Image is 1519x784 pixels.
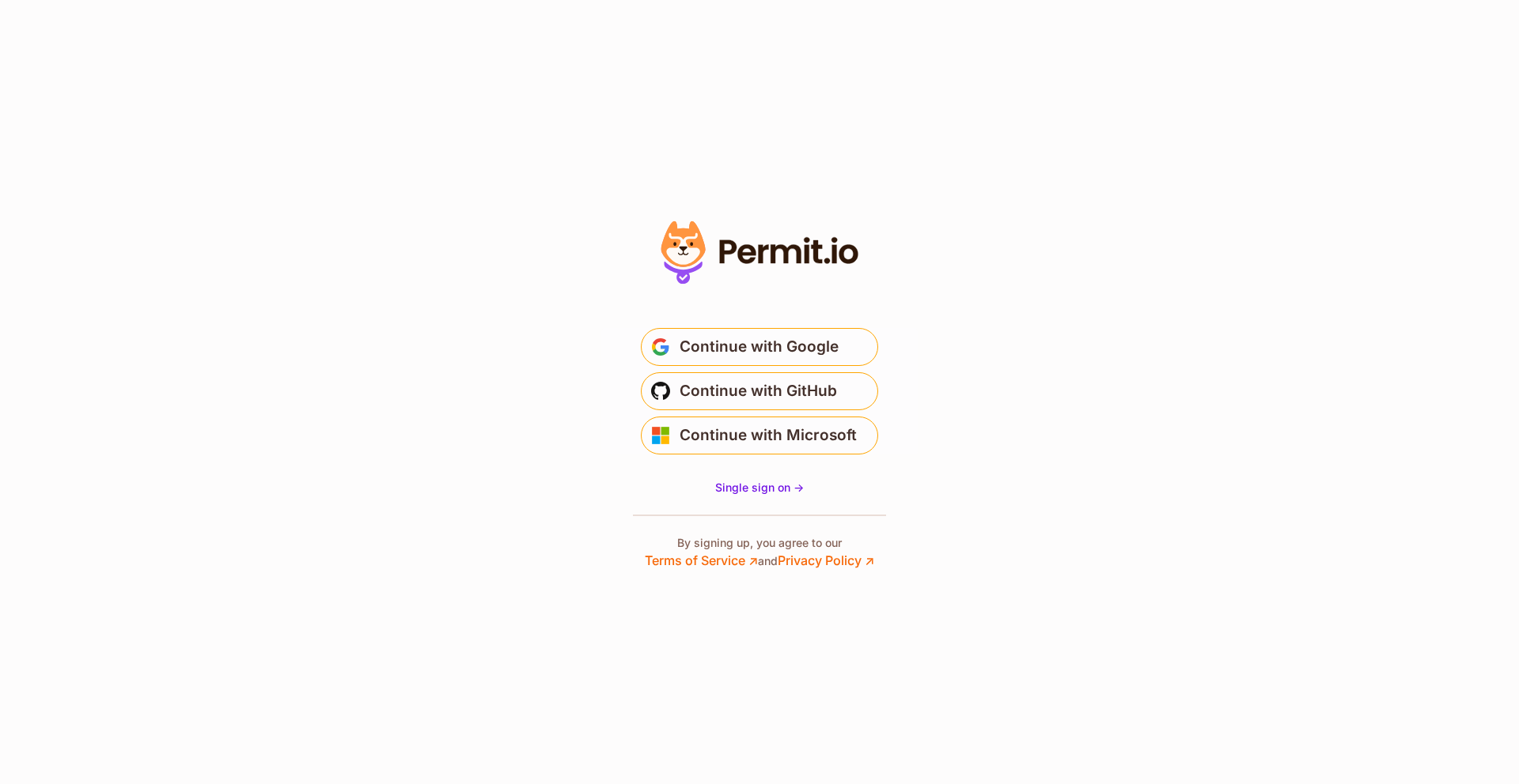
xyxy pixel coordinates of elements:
button: Continue with GitHub [641,372,878,410]
span: Continue with Google [680,334,839,360]
a: Single sign on -> [715,480,804,496]
span: Continue with GitHub [680,379,837,404]
button: Continue with Google [641,328,878,366]
button: Continue with Microsoft [641,416,878,454]
span: Single sign on -> [715,481,804,494]
p: By signing up, you agree to our and [645,535,874,570]
a: Terms of Service ↗ [645,552,758,568]
span: Continue with Microsoft [680,423,857,448]
a: Privacy Policy ↗ [778,552,874,568]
